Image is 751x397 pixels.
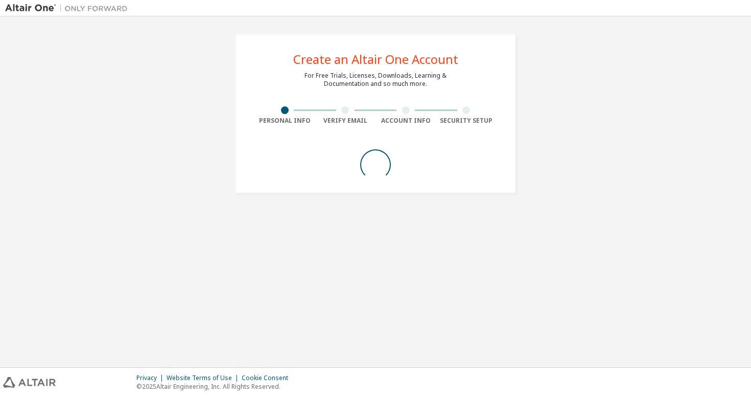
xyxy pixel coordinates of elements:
div: Cookie Consent [242,374,294,382]
img: Altair One [5,3,133,13]
div: Create an Altair One Account [293,53,458,65]
div: Verify Email [315,117,376,125]
div: Privacy [136,374,167,382]
div: Personal Info [254,117,315,125]
div: Security Setup [436,117,497,125]
img: altair_logo.svg [3,377,56,388]
div: Website Terms of Use [167,374,242,382]
p: © 2025 Altair Engineering, Inc. All Rights Reserved. [136,382,294,391]
div: Account Info [375,117,436,125]
div: For Free Trials, Licenses, Downloads, Learning & Documentation and so much more. [304,72,447,88]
